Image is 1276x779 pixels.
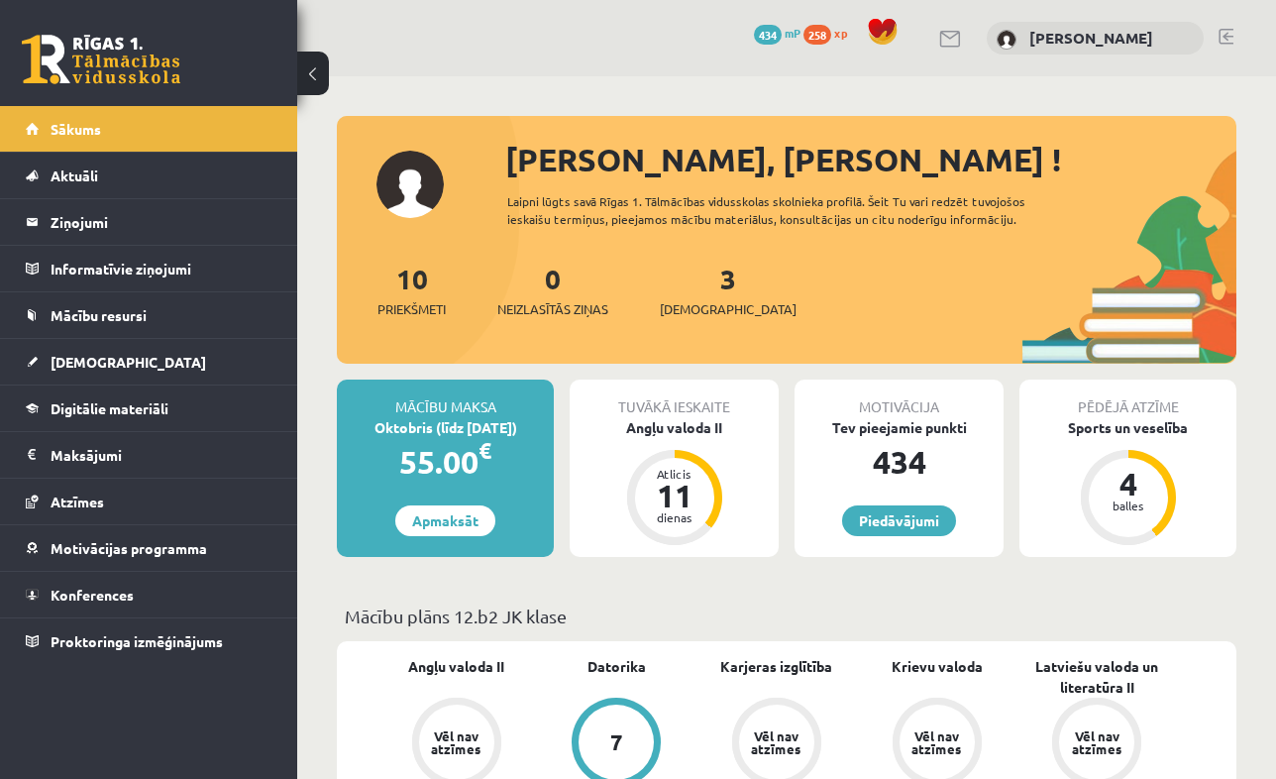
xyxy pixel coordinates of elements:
div: Tuvākā ieskaite [570,380,779,417]
legend: Maksājumi [51,432,272,478]
div: Motivācija [795,380,1004,417]
span: 434 [754,25,782,45]
div: 4 [1099,468,1158,500]
div: 11 [645,480,704,511]
legend: Informatīvie ziņojumi [51,246,272,291]
a: Datorika [587,656,646,677]
a: Aktuāli [26,153,272,198]
a: Informatīvie ziņojumi [26,246,272,291]
a: Angļu valoda II [408,656,504,677]
div: Vēl nav atzīmes [1069,729,1124,755]
span: xp [834,25,847,41]
div: 55.00 [337,438,554,486]
div: 7 [610,731,623,753]
div: 434 [795,438,1004,486]
a: Karjeras izglītība [720,656,832,677]
span: Atzīmes [51,493,104,510]
div: Vēl nav atzīmes [909,729,965,755]
div: Atlicis [645,468,704,480]
a: Konferences [26,572,272,617]
a: 258 xp [803,25,857,41]
div: Sports un veselība [1019,417,1236,438]
span: [DEMOGRAPHIC_DATA] [51,353,206,371]
a: Atzīmes [26,479,272,524]
span: € [478,436,491,465]
a: Rīgas 1. Tālmācības vidusskola [22,35,180,84]
span: Sākums [51,120,101,138]
a: [PERSON_NAME] [1029,28,1153,48]
div: balles [1099,500,1158,511]
div: Mācību maksa [337,380,554,417]
div: Tev pieejamie punkti [795,417,1004,438]
a: 3[DEMOGRAPHIC_DATA] [660,261,797,319]
a: Krievu valoda [892,656,983,677]
img: Sigita Onufrijeva [997,30,1016,50]
div: Angļu valoda II [570,417,779,438]
a: Maksājumi [26,432,272,478]
div: Pēdējā atzīme [1019,380,1236,417]
span: Priekšmeti [377,299,446,319]
a: Sports un veselība 4 balles [1019,417,1236,548]
span: Konferences [51,586,134,604]
span: Mācību resursi [51,306,147,324]
a: Digitālie materiāli [26,386,272,431]
a: Sākums [26,106,272,152]
a: Mācību resursi [26,292,272,338]
div: dienas [645,511,704,523]
a: Angļu valoda II Atlicis 11 dienas [570,417,779,548]
a: Motivācijas programma [26,525,272,571]
div: Vēl nav atzīmes [749,729,804,755]
p: Mācību plāns 12.b2 JK klase [345,603,1228,629]
span: Aktuāli [51,167,98,184]
a: Ziņojumi [26,199,272,245]
a: [DEMOGRAPHIC_DATA] [26,339,272,385]
span: Proktoringa izmēģinājums [51,632,223,650]
a: 0Neizlasītās ziņas [497,261,608,319]
span: Motivācijas programma [51,539,207,557]
a: Proktoringa izmēģinājums [26,618,272,664]
a: Latviešu valoda un literatūra II [1016,656,1177,698]
span: [DEMOGRAPHIC_DATA] [660,299,797,319]
div: Vēl nav atzīmes [429,729,484,755]
span: mP [785,25,800,41]
legend: Ziņojumi [51,199,272,245]
a: 10Priekšmeti [377,261,446,319]
span: Digitālie materiāli [51,399,168,417]
a: Piedāvājumi [842,505,956,536]
a: 434 mP [754,25,800,41]
div: Laipni lūgts savā Rīgas 1. Tālmācības vidusskolas skolnieka profilā. Šeit Tu vari redzēt tuvojošo... [507,192,1047,228]
a: Apmaksāt [395,505,495,536]
div: [PERSON_NAME], [PERSON_NAME] ! [505,136,1236,183]
span: 258 [803,25,831,45]
span: Neizlasītās ziņas [497,299,608,319]
div: Oktobris (līdz [DATE]) [337,417,554,438]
